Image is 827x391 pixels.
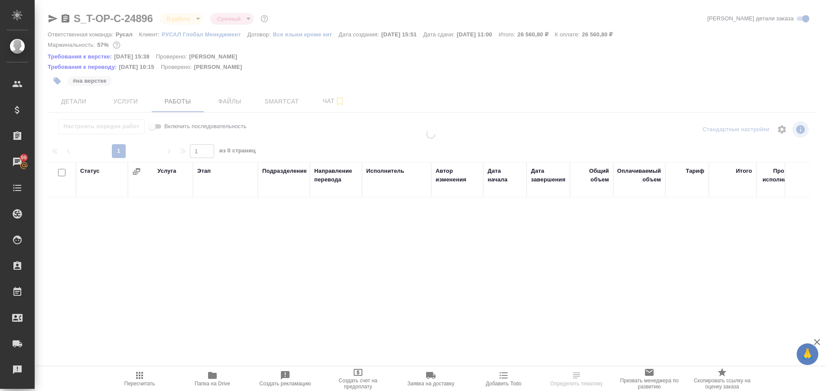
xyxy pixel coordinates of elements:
button: Сгруппировать [132,167,141,176]
button: Призвать менеджера по развитию [613,367,686,391]
span: 🙏 [800,345,815,363]
span: Скопировать ссылку на оценку заказа [691,378,753,390]
a: 96 [2,151,33,173]
div: Автор изменения [436,167,479,184]
div: Исполнитель [366,167,404,175]
button: 🙏 [797,343,818,365]
button: Создать счет на предоплату [322,367,394,391]
div: Итого [736,167,752,175]
span: Призвать менеджера по развитию [618,378,680,390]
span: 96 [16,153,32,162]
div: Этап [197,167,211,175]
span: Создать счет на предоплату [327,378,389,390]
button: Чтобы определение сработало, загрузи исходные файлы на странице "файлы" и привяжи проект в SmartCat [540,367,613,391]
div: Общий объем [574,167,609,184]
div: Прогресс исполнителя в SC [761,167,800,193]
div: Тариф [686,167,704,175]
button: Скопировать ссылку на оценку заказа [686,367,759,391]
div: Услуга [157,167,176,175]
div: Подразделение [262,167,307,175]
div: Статус [80,167,100,175]
div: Направление перевода [314,167,358,184]
div: Оплачиваемый объем [617,167,661,184]
div: Дата начала [488,167,522,184]
div: Дата завершения [531,167,566,184]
